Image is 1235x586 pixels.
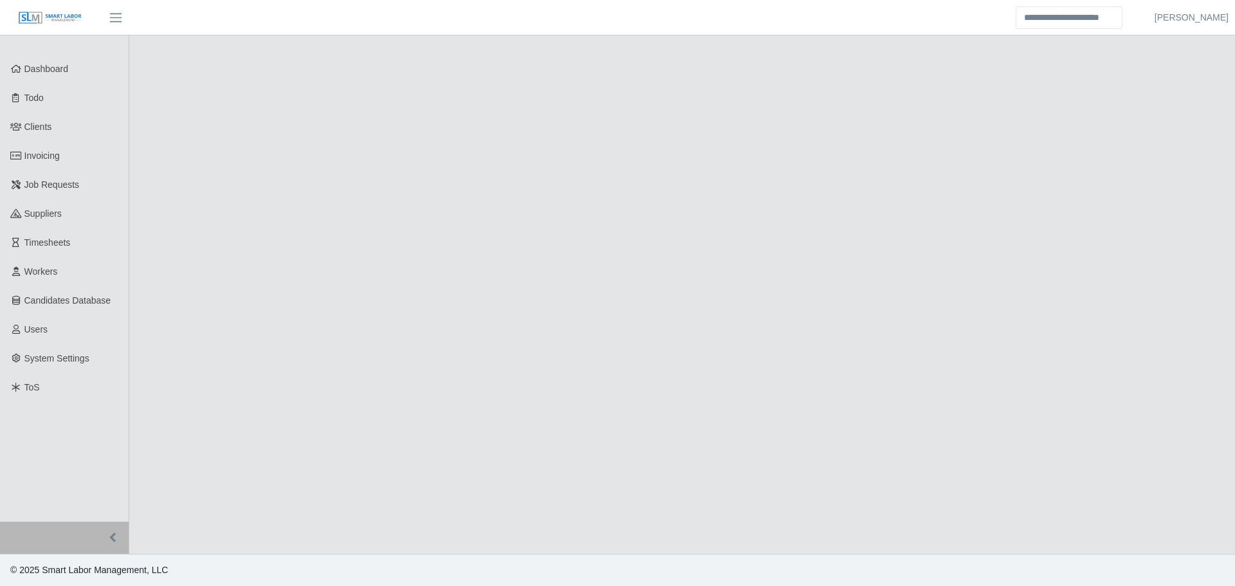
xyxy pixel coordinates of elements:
span: Clients [24,122,52,132]
span: ToS [24,382,40,392]
span: Workers [24,266,58,277]
img: SLM Logo [18,11,82,25]
a: [PERSON_NAME] [1155,11,1229,24]
span: Users [24,324,48,334]
span: System Settings [24,353,89,363]
span: Job Requests [24,179,80,190]
span: Timesheets [24,237,71,248]
span: Invoicing [24,151,60,161]
span: © 2025 Smart Labor Management, LLC [10,565,168,575]
span: Dashboard [24,64,69,74]
span: Todo [24,93,44,103]
span: Candidates Database [24,295,111,306]
input: Search [1016,6,1122,29]
span: Suppliers [24,208,62,219]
